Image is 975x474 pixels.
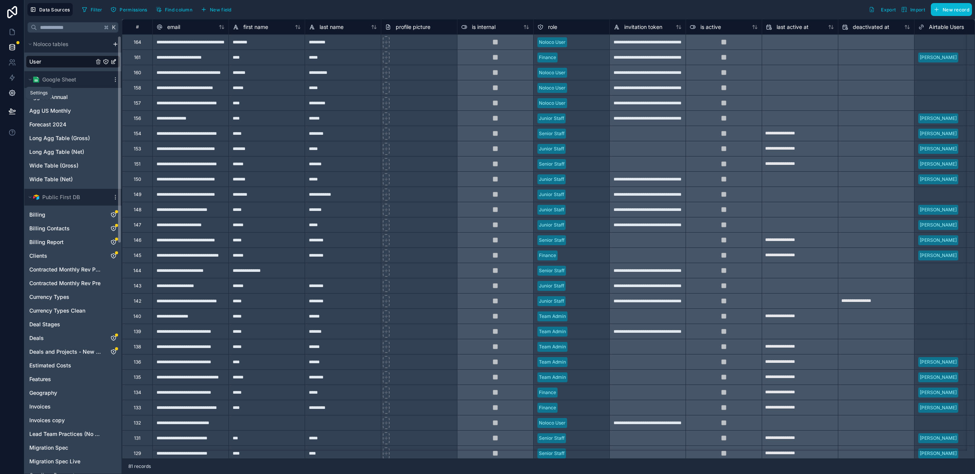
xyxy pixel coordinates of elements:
[134,176,141,182] div: 150
[539,313,566,320] div: Team Admin
[134,85,141,91] div: 158
[920,404,957,411] div: [PERSON_NAME]
[920,222,957,228] div: [PERSON_NAME]
[920,252,957,259] div: [PERSON_NAME]
[134,435,141,441] div: 131
[539,328,566,335] div: Team Admin
[134,115,141,121] div: 156
[539,282,564,289] div: Junior Staff
[165,7,192,13] span: Find column
[920,450,957,457] div: [PERSON_NAME]
[153,4,195,15] button: Find column
[920,435,957,442] div: [PERSON_NAME]
[539,69,566,76] div: Noloco User
[920,237,957,244] div: [PERSON_NAME]
[539,267,564,274] div: Senior Staff
[39,7,70,13] span: Data Sources
[134,329,141,335] div: 139
[91,7,102,13] span: Filter
[134,70,141,76] div: 160
[134,405,141,411] div: 133
[539,54,556,61] div: Finance
[853,23,889,31] span: deactivated at
[134,374,141,380] div: 135
[134,344,141,350] div: 138
[134,100,141,106] div: 157
[134,237,141,243] div: 146
[128,24,147,30] div: #
[539,115,564,122] div: Junior Staff
[539,161,564,168] div: Senior Staff
[920,176,957,183] div: [PERSON_NAME]
[539,222,564,228] div: Junior Staff
[881,7,896,13] span: Export
[134,39,141,45] div: 164
[210,7,232,13] span: New field
[134,131,141,137] div: 154
[624,23,662,31] span: invitation token
[539,404,556,411] div: Finance
[396,23,430,31] span: profile picture
[539,85,566,91] div: Noloco User
[539,298,564,305] div: Junior Staff
[539,374,566,381] div: Team Admin
[30,90,48,96] div: Settings
[548,23,557,31] span: role
[134,146,141,152] div: 153
[320,23,344,31] span: last name
[539,145,564,152] div: Junior Staff
[134,222,141,228] div: 147
[27,3,73,16] button: Data Sources
[539,206,564,213] div: Junior Staff
[134,207,141,213] div: 148
[108,4,153,15] a: Permissions
[920,54,957,61] div: [PERSON_NAME]
[120,7,147,13] span: Permissions
[108,4,150,15] button: Permissions
[111,25,117,30] span: K
[539,100,566,107] div: Noloco User
[777,23,809,31] span: last active at
[920,359,957,365] div: [PERSON_NAME]
[539,191,564,198] div: Junior Staff
[920,374,957,381] div: [PERSON_NAME]
[134,359,141,365] div: 136
[539,389,556,396] div: Finance
[539,435,564,442] div: Senior Staff
[920,389,957,396] div: [PERSON_NAME]
[928,3,972,16] a: New record
[198,4,234,15] button: New field
[134,161,141,167] div: 151
[472,23,495,31] span: is internal
[539,420,566,426] div: Noloco User
[539,39,566,46] div: Noloco User
[133,313,141,319] div: 140
[920,206,957,213] div: [PERSON_NAME]
[539,237,564,244] div: Senior Staff
[539,176,564,183] div: Junior Staff
[134,252,141,259] div: 145
[134,450,141,456] div: 129
[167,23,180,31] span: email
[243,23,268,31] span: first name
[539,130,564,137] div: Senior Staff
[931,3,972,16] button: New record
[134,298,141,304] div: 142
[539,359,566,365] div: Team Admin
[539,343,566,350] div: Team Admin
[898,3,928,16] button: Import
[134,389,141,396] div: 134
[539,450,564,457] div: Senior Staff
[539,252,556,259] div: Finance
[134,54,141,61] div: 161
[700,23,721,31] span: is active
[866,3,898,16] button: Export
[920,115,957,122] div: [PERSON_NAME]
[128,463,151,469] span: 81 records
[910,7,925,13] span: Import
[920,130,957,137] div: [PERSON_NAME]
[943,7,969,13] span: New record
[134,192,141,198] div: 149
[134,283,141,289] div: 143
[79,4,105,15] button: Filter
